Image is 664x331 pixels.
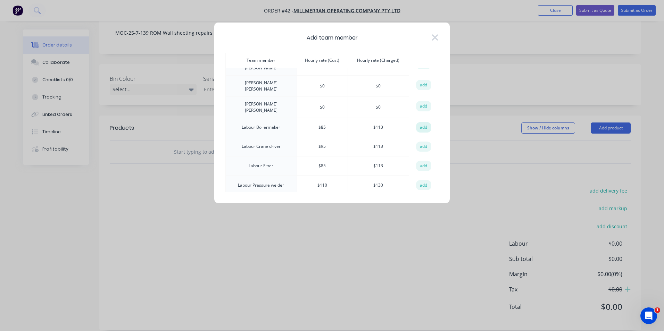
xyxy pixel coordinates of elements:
[348,176,409,195] td: $ 130
[416,161,431,171] button: add
[416,142,431,152] button: add
[297,96,348,118] td: $ 0
[226,96,297,118] td: [PERSON_NAME] [PERSON_NAME]
[348,156,409,176] td: $ 113
[409,53,438,68] th: action
[297,53,348,68] th: Hourly rate (Cost)
[307,34,358,42] span: Add team member
[416,122,431,133] button: add
[416,180,431,190] button: add
[348,53,409,68] th: Hourly rate (Charged)
[416,80,431,90] button: add
[416,101,431,111] button: add
[226,118,297,137] td: Labour Boilermaker
[297,156,348,176] td: $ 85
[297,176,348,195] td: $ 110
[226,75,297,96] td: [PERSON_NAME] [PERSON_NAME]
[348,118,409,137] td: $ 113
[655,307,660,313] span: 1
[297,137,348,156] td: $ 95
[640,307,657,324] iframe: Intercom live chat
[348,75,409,96] td: $ 0
[297,75,348,96] td: $ 0
[226,137,297,156] td: Labour Crane driver
[297,118,348,137] td: $ 85
[226,156,297,176] td: Labour Fitter
[348,96,409,118] td: $ 0
[226,53,297,68] th: Team member
[226,176,297,195] td: Labour Pressure welder
[348,137,409,156] td: $ 113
